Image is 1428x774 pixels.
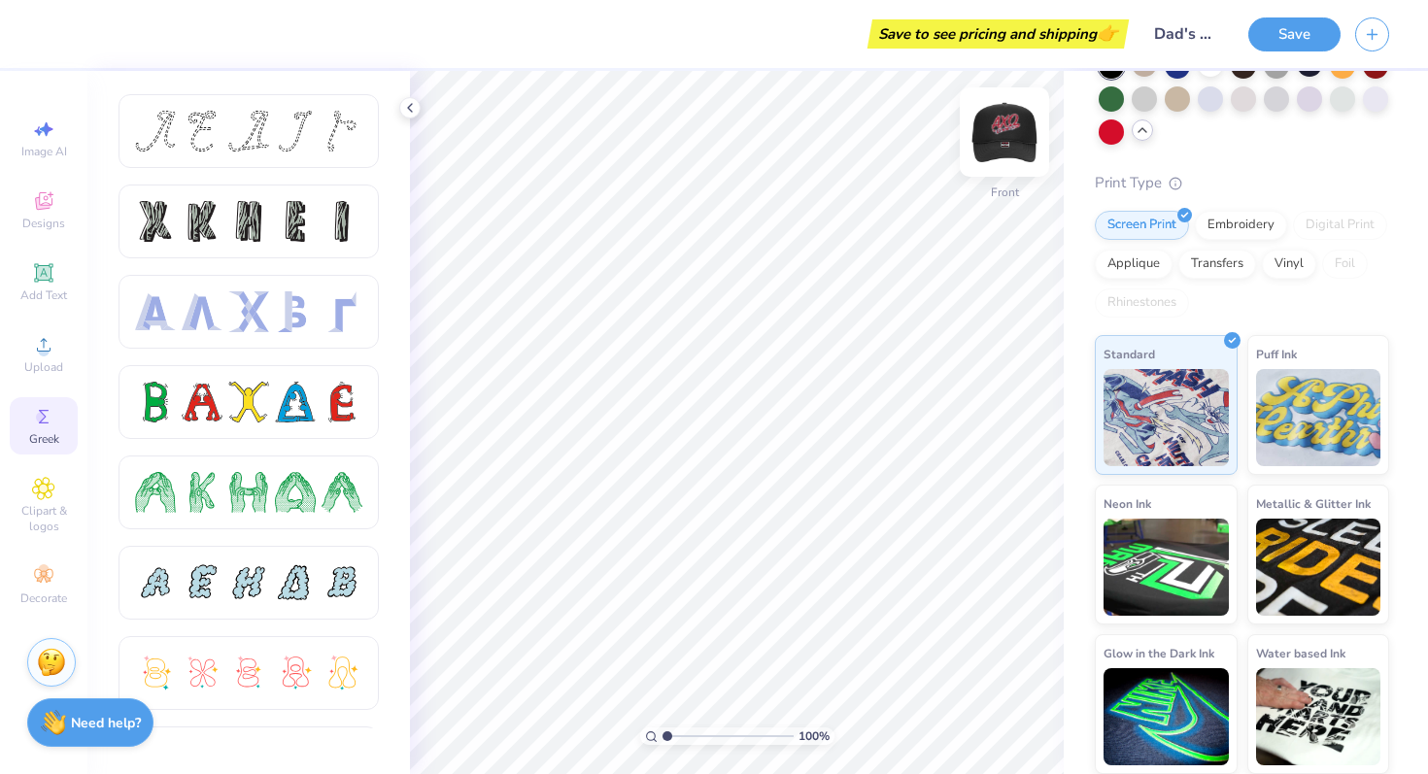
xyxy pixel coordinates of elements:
span: 👉 [1097,21,1118,45]
span: Water based Ink [1256,643,1345,663]
img: Metallic & Glitter Ink [1256,519,1381,616]
span: Glow in the Dark Ink [1104,643,1214,663]
span: Puff Ink [1256,344,1297,364]
span: Upload [24,359,63,375]
div: Vinyl [1262,250,1316,279]
span: Standard [1104,344,1155,364]
div: Digital Print [1293,211,1387,240]
div: Front [991,184,1019,201]
img: Glow in the Dark Ink [1104,668,1229,765]
div: Rhinestones [1095,288,1189,318]
span: Image AI [21,144,67,159]
img: Neon Ink [1104,519,1229,616]
button: Save [1248,17,1341,51]
span: Add Text [20,287,67,303]
span: Neon Ink [1104,493,1151,514]
strong: Need help? [71,714,141,732]
span: Clipart & logos [10,503,78,534]
img: Front [966,93,1043,171]
div: Foil [1322,250,1368,279]
span: Designs [22,216,65,231]
div: Embroidery [1195,211,1287,240]
div: Save to see pricing and shipping [872,19,1124,49]
div: Transfers [1178,250,1256,279]
div: Screen Print [1095,211,1189,240]
img: Standard [1104,369,1229,466]
img: Water based Ink [1256,668,1381,765]
span: Greek [29,431,59,447]
div: Print Type [1095,172,1389,194]
span: 100 % [799,727,830,745]
img: Puff Ink [1256,369,1381,466]
div: Applique [1095,250,1173,279]
input: Untitled Design [1139,15,1234,53]
span: Decorate [20,590,67,606]
span: Metallic & Glitter Ink [1256,493,1371,514]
